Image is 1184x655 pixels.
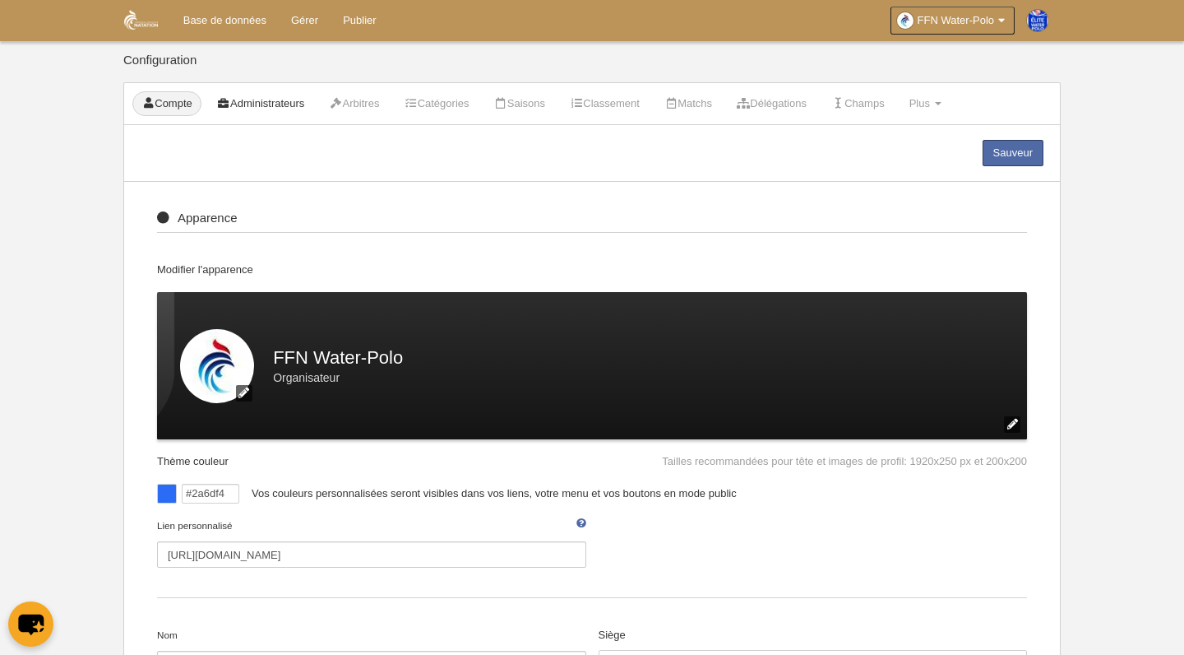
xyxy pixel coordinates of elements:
a: Compte [132,91,201,116]
a: Champs [822,91,894,116]
div: Tailles recommandées pour tête et images de profil: 1920x250 px et 200x200 [662,439,1027,469]
a: Sauveur [983,140,1043,166]
label: Lien personnalisé [157,518,586,568]
input: Lien personnalisé [157,541,586,568]
span: Plus [909,97,930,109]
button: chat-bouton [8,602,53,647]
div: Modifier l'apparence [157,262,1027,292]
a: Plus [900,91,950,116]
a: Classement [561,91,649,116]
div: Apparence [157,211,1027,234]
a: Délégations [728,91,816,116]
span: FFN Water-Polo [918,12,994,29]
div: Siège [599,628,1028,650]
div: Thème couleur [157,439,245,469]
img: PaswSEHnFMei.30x30.jpg [1027,10,1048,31]
a: Saisons [485,91,555,116]
a: Arbitres [320,91,388,116]
div: Configuration [123,53,1061,82]
a: FFN Water-Polo [890,7,1015,35]
div: Vos couleurs personnalisées seront visibles dans vos liens, votre menu et vos boutons en mode public [239,484,1027,504]
a: Catégories [395,91,478,116]
a: Matchs [655,91,721,116]
a: Administrateurs [208,91,314,116]
img: OaDPB3zQPxTf.30x30.jpg [897,12,913,29]
img: FFN Water-Polo [124,10,158,30]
